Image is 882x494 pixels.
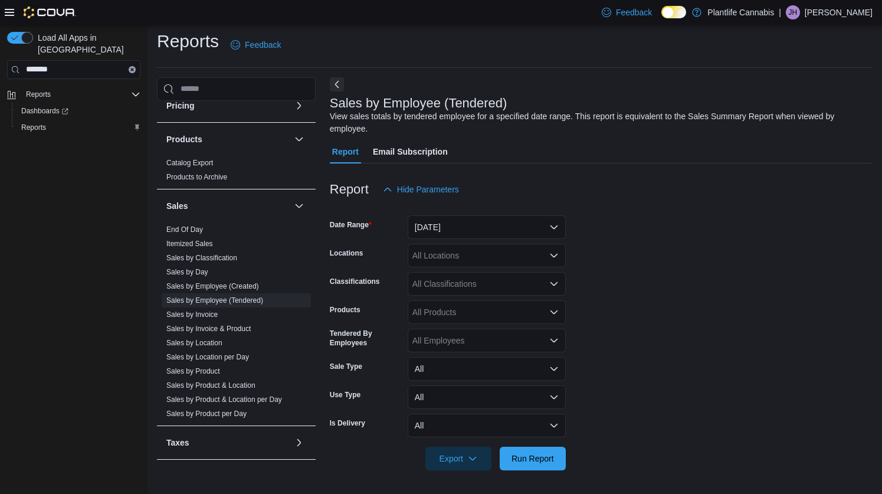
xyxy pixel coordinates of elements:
span: Hide Parameters [397,184,459,195]
h1: Reports [157,30,219,53]
button: Sales [292,199,306,213]
button: Reports [21,87,55,102]
button: Open list of options [549,307,559,317]
h3: Sales by Employee (Tendered) [330,96,507,110]
button: Pricing [292,99,306,113]
a: Sales by Employee (Tendered) [166,296,263,305]
span: Email Subscription [373,140,448,163]
button: Open list of options [549,336,559,345]
a: Sales by Product & Location per Day [166,395,282,404]
span: Sales by Employee (Tendered) [166,296,263,305]
label: Tendered By Employees [330,329,403,348]
a: Itemized Sales [166,240,213,248]
span: Sales by Classification [166,253,237,263]
a: Reports [17,120,51,135]
label: Sale Type [330,362,362,371]
label: Use Type [330,390,360,400]
span: Feedback [616,6,652,18]
label: Products [330,305,360,315]
button: All [408,357,566,381]
a: Dashboards [12,103,145,119]
a: Sales by Product per Day [166,410,247,418]
button: Taxes [166,437,290,449]
label: Date Range [330,220,372,230]
button: Pricing [166,100,290,112]
div: View sales totals by tendered employee for a specified date range. This report is equivalent to t... [330,110,867,135]
button: Products [292,132,306,146]
span: Export [432,447,484,470]
span: Reports [26,90,51,99]
span: Sales by Employee (Created) [166,282,259,291]
img: Cova [24,6,76,18]
span: JH [789,5,798,19]
span: Dashboards [17,104,140,118]
span: Feedback [245,39,281,51]
p: [PERSON_NAME] [805,5,873,19]
span: Reports [21,87,140,102]
label: Is Delivery [330,418,365,428]
h3: Sales [166,200,188,212]
a: Catalog Export [166,159,213,167]
a: Products to Archive [166,173,227,181]
span: Itemized Sales [166,239,213,248]
button: Taxes [292,436,306,450]
p: Plantlife Cannabis [707,5,774,19]
a: Sales by Invoice [166,310,218,319]
span: Dashboards [21,106,68,116]
a: Sales by Location per Day [166,353,249,361]
a: Feedback [226,33,286,57]
span: Report [332,140,359,163]
a: Sales by Employee (Created) [166,282,259,290]
button: Export [425,447,491,470]
span: Products to Archive [166,172,227,182]
h3: Report [330,182,369,197]
div: Products [157,156,316,189]
span: Sales by Location per Day [166,352,249,362]
button: Clear input [129,66,136,73]
button: Reports [12,119,145,136]
a: Dashboards [17,104,73,118]
a: Sales by Location [166,339,222,347]
button: Open list of options [549,279,559,289]
a: Sales by Classification [166,254,237,262]
span: Sales by Location [166,338,222,348]
span: Sales by Product [166,367,220,376]
button: Products [166,133,290,145]
span: Run Report [512,453,554,464]
div: Jodi Hamilton [786,5,800,19]
nav: Complex example [7,81,140,166]
span: Reports [17,120,140,135]
input: Dark Mode [661,6,686,18]
span: Catalog Export [166,158,213,168]
a: Feedback [597,1,657,24]
button: [DATE] [408,215,566,239]
span: Sales by Product & Location [166,381,255,390]
button: All [408,414,566,437]
h3: Taxes [166,437,189,449]
span: Dark Mode [661,18,662,19]
a: Sales by Product [166,367,220,375]
button: Sales [166,200,290,212]
button: Run Report [500,447,566,470]
div: Sales [157,223,316,426]
span: Load All Apps in [GEOGRAPHIC_DATA] [33,32,140,55]
a: Sales by Day [166,268,208,276]
button: Open list of options [549,251,559,260]
button: Next [330,77,344,91]
button: All [408,385,566,409]
span: Sales by Day [166,267,208,277]
h3: Products [166,133,202,145]
span: Reports [21,123,46,132]
label: Classifications [330,277,380,286]
a: Sales by Invoice & Product [166,325,251,333]
button: Hide Parameters [378,178,464,201]
p: | [779,5,781,19]
label: Locations [330,248,363,258]
button: Reports [2,86,145,103]
a: Sales by Product & Location [166,381,255,390]
a: End Of Day [166,225,203,234]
